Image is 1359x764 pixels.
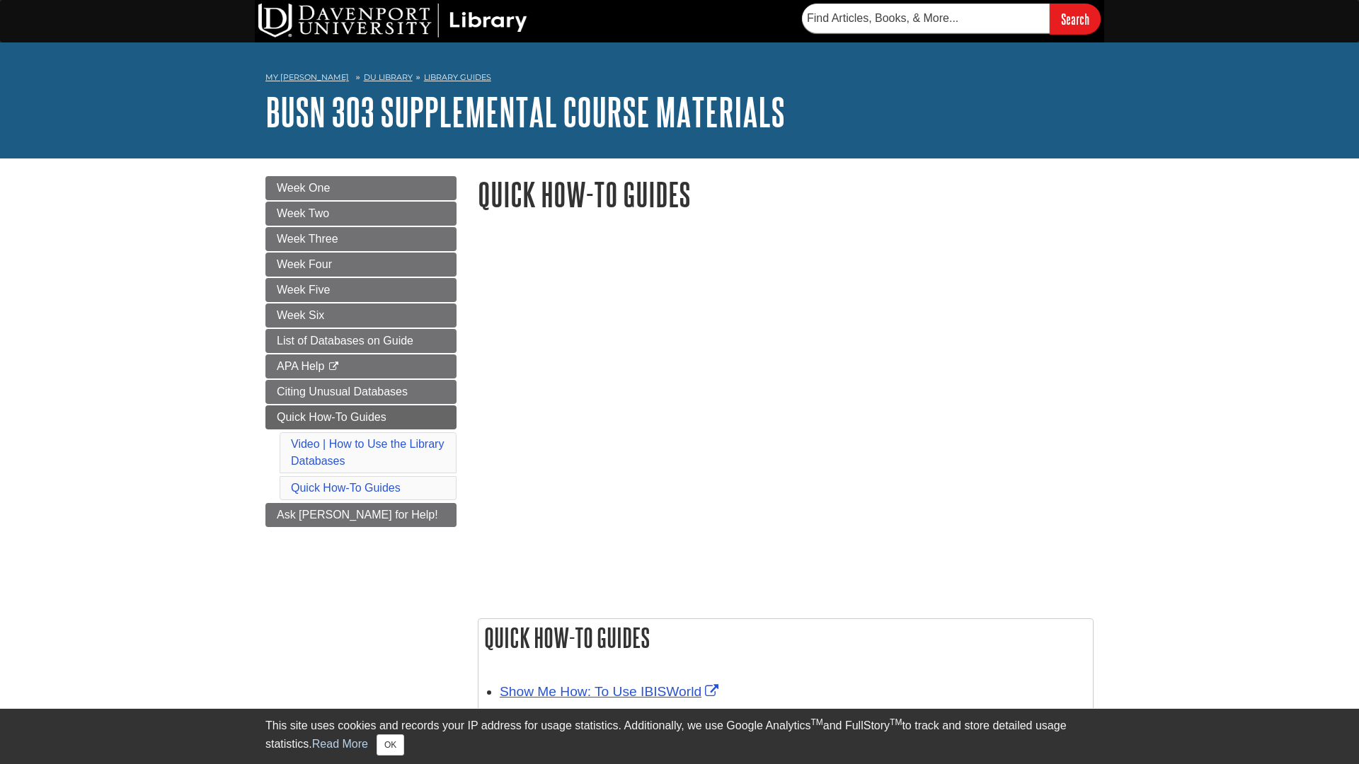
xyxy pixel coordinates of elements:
a: Week Two [265,202,457,226]
span: Week Five [277,284,330,296]
a: Week Five [265,278,457,302]
sup: TM [810,717,822,727]
a: List of Databases on Guide [265,329,457,353]
a: Library Guides [424,72,491,82]
a: Video | How to Use the Library Databases [291,438,444,467]
div: Guide Page Menu [265,176,457,527]
input: Find Articles, Books, & More... [802,4,1050,33]
span: List of Databases on Guide [277,335,413,347]
span: Week Three [277,233,338,245]
span: Week Two [277,207,329,219]
span: APA Help [277,360,324,372]
a: Link opens in new window [500,684,722,699]
a: APA Help [265,354,457,378]
a: Week One [265,176,457,200]
a: Read More [312,738,368,750]
span: Quick How-To Guides [277,411,386,423]
a: Week Four [265,253,457,277]
span: Week Four [277,258,332,270]
button: Close [377,734,404,756]
a: My [PERSON_NAME] [265,71,349,83]
span: Citing Unusual Databases [277,386,408,398]
sup: TM [890,717,902,727]
a: Quick How-To Guides [265,405,457,429]
span: Ask [PERSON_NAME] for Help! [277,509,438,521]
a: Citing Unusual Databases [265,380,457,404]
span: Week One [277,182,330,194]
i: This link opens in a new window [328,362,340,371]
a: Quick How-To Guides [291,482,401,494]
a: DU Library [364,72,413,82]
img: DU Library [258,4,527,37]
a: Ask [PERSON_NAME] for Help! [265,503,457,527]
span: Week Six [277,309,324,321]
h1: Quick How-To Guides [478,176,1094,212]
form: Searches DU Library's articles, books, and more [802,4,1101,34]
a: Week Six [265,303,457,328]
input: Search [1050,4,1101,34]
nav: breadcrumb [265,68,1094,91]
a: Week Three [265,227,457,251]
iframe: BUSN 303 How to Use the Library Databases [478,244,1094,590]
h2: Quick How-To Guides [478,619,1093,656]
a: BUSN 303 Supplemental Course Materials [265,90,785,134]
div: This site uses cookies and records your IP address for usage statistics. Additionally, we use Goo... [265,717,1094,756]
